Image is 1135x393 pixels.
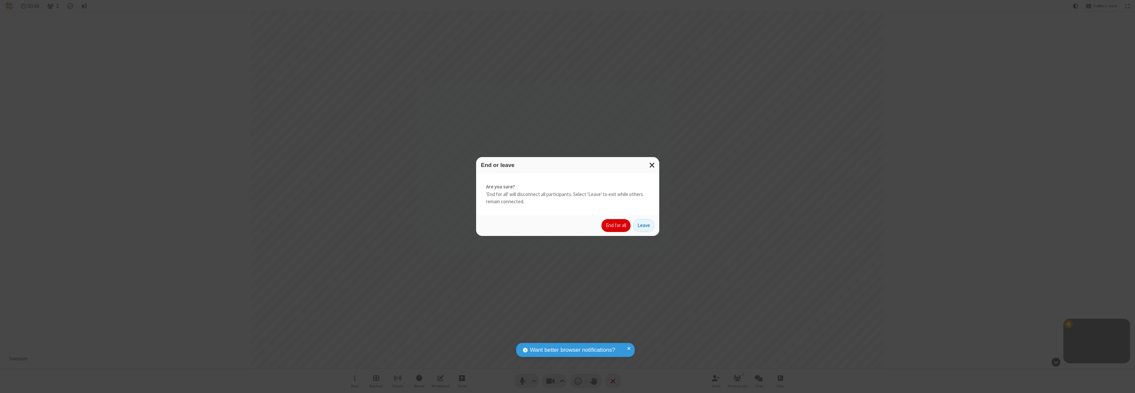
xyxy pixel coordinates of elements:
[645,157,659,173] button: Close modal
[530,346,615,354] span: Want better browser notifications?
[601,219,631,232] button: End for all
[481,162,654,168] h3: End or leave
[486,183,649,191] strong: Are you sure?
[633,219,654,232] button: Leave
[476,173,659,215] div: 'End for all' will disconnect all participants. Select 'Leave' to exit while others remain connec...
